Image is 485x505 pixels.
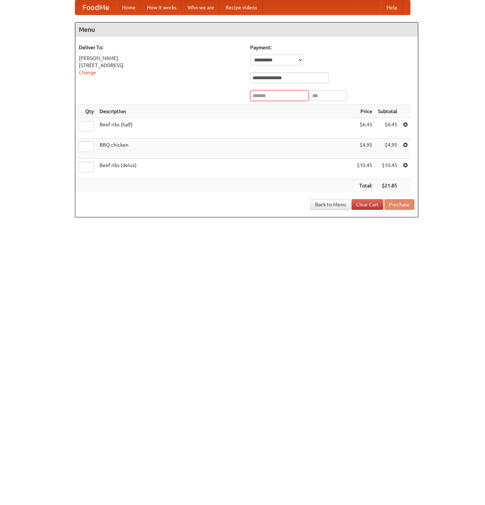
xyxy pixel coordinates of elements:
[79,55,243,62] div: [PERSON_NAME]
[352,199,383,210] a: Clear Cart
[384,199,414,210] button: Purchase
[310,199,350,210] a: Back to Menu
[381,0,403,15] a: Help
[79,62,243,69] div: [STREET_ADDRESS]
[354,138,375,159] td: $4.95
[375,179,400,192] th: $21.85
[354,159,375,179] td: $10.45
[75,105,97,118] th: Qty
[75,22,418,37] h4: Menu
[182,0,220,15] a: Who we are
[375,118,400,138] td: $6.45
[354,118,375,138] td: $6.45
[97,118,354,138] td: Beef ribs (half)
[375,138,400,159] td: $4.95
[97,138,354,159] td: BBQ chicken
[97,105,354,118] th: Description
[141,0,182,15] a: How it works
[79,70,96,75] a: Change
[354,179,375,192] th: Total:
[354,105,375,118] th: Price
[97,159,354,179] td: Beef ribs (delux)
[375,159,400,179] td: $10.45
[75,0,116,15] a: FoodMe
[79,44,243,51] h5: Deliver To:
[220,0,263,15] a: Recipe videos
[116,0,141,15] a: Home
[250,44,414,51] h5: Payment:
[375,105,400,118] th: Subtotal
